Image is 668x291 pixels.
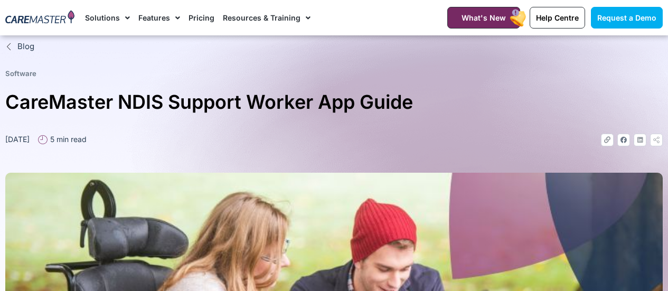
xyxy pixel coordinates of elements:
[15,41,34,53] span: Blog
[447,7,520,29] a: What's New
[536,13,579,22] span: Help Centre
[48,134,87,145] span: 5 min read
[462,13,506,22] span: What's New
[5,69,36,78] a: Software
[5,41,663,53] a: Blog
[5,87,663,118] h1: CareMaster NDIS Support Worker App Guide
[597,13,656,22] span: Request a Demo
[530,7,585,29] a: Help Centre
[591,7,663,29] a: Request a Demo
[5,135,30,144] time: [DATE]
[5,10,74,25] img: CareMaster Logo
